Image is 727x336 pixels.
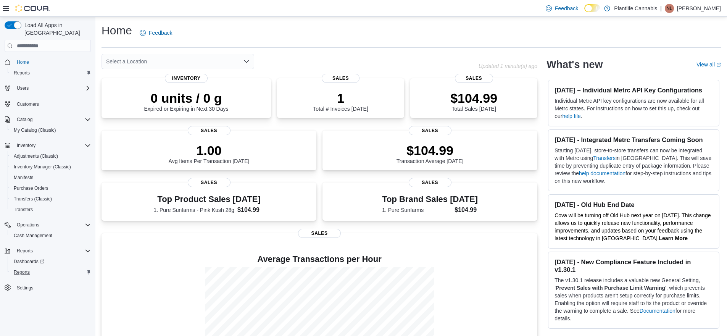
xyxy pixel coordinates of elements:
[409,126,451,135] span: Sales
[8,151,94,162] button: Adjustments (Classic)
[8,68,94,78] button: Reports
[14,283,91,292] span: Settings
[11,231,91,240] span: Cash Management
[17,101,39,107] span: Customers
[2,83,94,94] button: Users
[8,230,94,241] button: Cash Management
[11,68,91,78] span: Reports
[8,267,94,278] button: Reports
[455,205,478,215] dd: $104.99
[696,61,721,68] a: View allExternal link
[14,185,48,191] span: Purchase Orders
[8,204,94,215] button: Transfers
[11,126,91,135] span: My Catalog (Classic)
[8,194,94,204] button: Transfers (Classic)
[677,4,721,13] p: [PERSON_NAME]
[243,58,250,65] button: Open list of options
[17,142,35,149] span: Inventory
[543,1,581,16] a: Feedback
[14,141,39,150] button: Inventory
[614,4,657,13] p: Plantlife Cannabis
[14,115,35,124] button: Catalog
[14,269,30,275] span: Reports
[11,268,91,277] span: Reports
[14,115,91,124] span: Catalog
[165,74,208,83] span: Inventory
[14,283,36,292] a: Settings
[21,21,91,37] span: Load All Apps in [GEOGRAPHIC_DATA]
[579,170,625,176] a: help documentation
[397,143,464,158] p: $104.99
[17,248,33,254] span: Reports
[556,285,665,291] strong: Prevent Sales with Purchase Limit Warning
[8,162,94,172] button: Inventory Manager (Classic)
[313,90,368,106] p: 1
[11,162,91,171] span: Inventory Manager (Classic)
[716,63,721,67] svg: External link
[153,206,234,214] dt: 1. Pure Sunfarms - Pink Kush 28g
[546,58,603,71] h2: What's new
[555,97,713,120] p: Individual Metrc API key configurations are now available for all Metrc states. For instructions ...
[555,147,713,185] p: Starting [DATE], store-to-store transfers can now be integrated with Metrc using in [GEOGRAPHIC_D...
[14,164,71,170] span: Inventory Manager (Classic)
[14,246,36,255] button: Reports
[555,276,713,322] p: The v1.30.1 release includes a valuable new General Setting, ' ', which prevents sales when produ...
[584,12,585,13] span: Dark Mode
[5,53,91,313] nav: Complex example
[555,5,578,12] span: Feedback
[665,4,674,13] div: Natalie Lockhart
[108,255,531,264] h4: Average Transactions per Hour
[14,100,42,109] a: Customers
[2,220,94,230] button: Operations
[11,231,55,240] a: Cash Management
[313,90,368,112] div: Total # Invoices [DATE]
[14,233,52,239] span: Cash Management
[584,4,600,12] input: Dark Mode
[659,235,688,241] a: Learn More
[14,196,52,202] span: Transfers (Classic)
[11,184,52,193] a: Purchase Orders
[15,5,50,12] img: Cova
[2,282,94,293] button: Settings
[2,140,94,151] button: Inventory
[17,222,39,228] span: Operations
[11,68,33,78] a: Reports
[144,90,229,112] div: Expired or Expiring in Next 30 Days
[14,141,91,150] span: Inventory
[11,173,91,182] span: Manifests
[11,126,59,135] a: My Catalog (Classic)
[397,143,464,164] div: Transaction Average [DATE]
[14,84,91,93] span: Users
[2,57,94,68] button: Home
[555,86,713,94] h3: [DATE] – Individual Metrc API Key Configurations
[555,201,713,208] h3: [DATE] - Old Hub End Date
[169,143,250,158] p: 1.00
[14,174,33,181] span: Manifests
[450,90,497,106] p: $104.99
[11,257,91,266] span: Dashboards
[11,162,74,171] a: Inventory Manager (Classic)
[237,205,264,215] dd: $104.99
[2,246,94,256] button: Reports
[11,194,55,204] a: Transfers (Classic)
[11,268,33,277] a: Reports
[14,246,91,255] span: Reports
[11,173,36,182] a: Manifests
[8,183,94,194] button: Purchase Orders
[14,220,42,229] button: Operations
[102,23,132,38] h1: Home
[555,212,711,241] span: Cova will be turning off Old Hub next year on [DATE]. This change allows us to quickly release ne...
[666,4,672,13] span: NL
[562,113,580,119] a: help file
[17,285,33,291] span: Settings
[11,184,91,193] span: Purchase Orders
[382,195,478,204] h3: Top Brand Sales [DATE]
[14,58,32,67] a: Home
[450,90,497,112] div: Total Sales [DATE]
[382,206,451,214] dt: 1. Pure Sunfarms
[11,205,36,214] a: Transfers
[2,114,94,125] button: Catalog
[640,308,675,314] a: Documentation
[322,74,360,83] span: Sales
